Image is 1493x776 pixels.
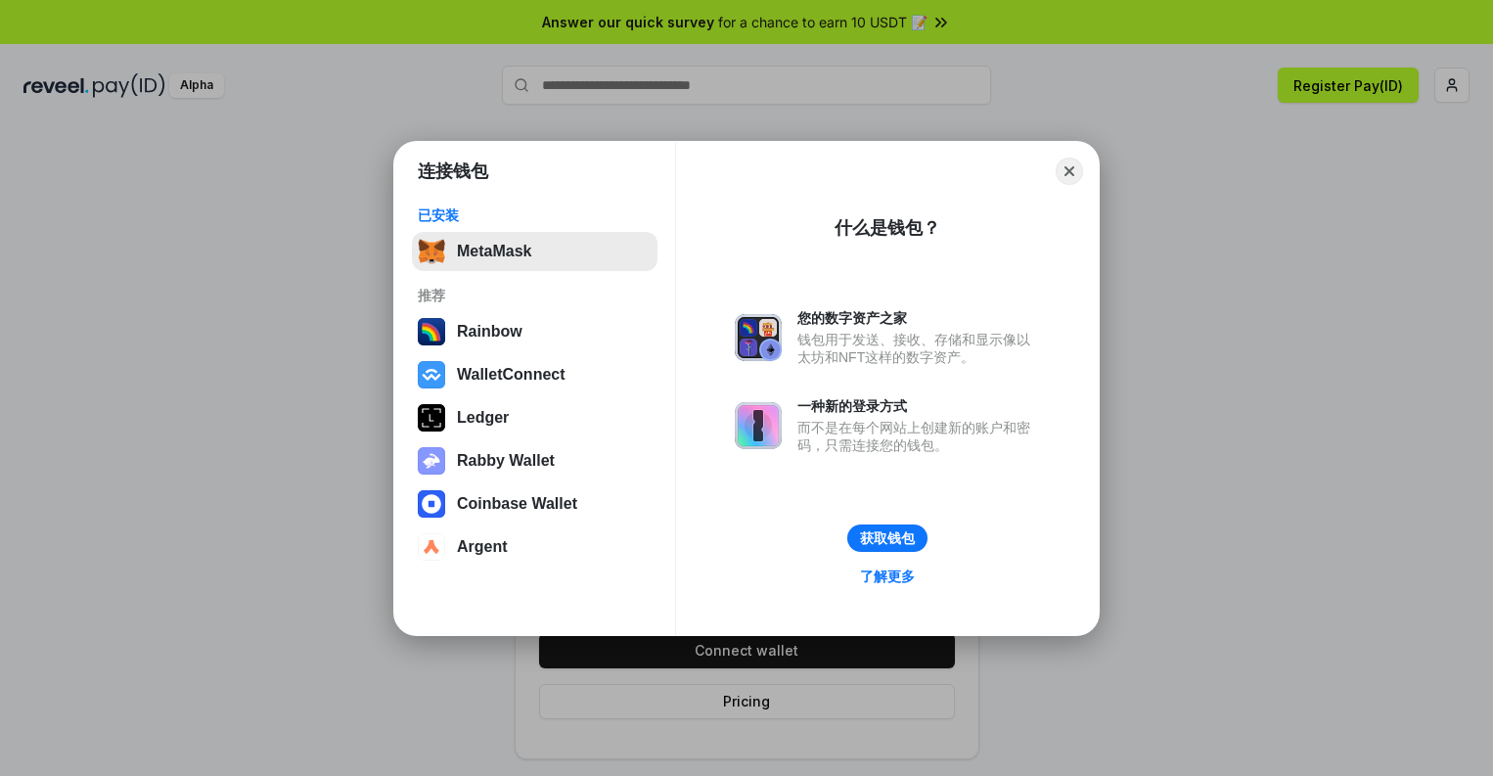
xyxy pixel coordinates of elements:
button: Rabby Wallet [412,441,657,480]
button: Close [1056,158,1083,185]
div: 什么是钱包？ [835,216,940,240]
div: 推荐 [418,287,652,304]
div: 您的数字资产之家 [797,309,1040,327]
div: 已安装 [418,206,652,224]
button: MetaMask [412,232,657,271]
button: WalletConnect [412,355,657,394]
div: 而不是在每个网站上创建新的账户和密码，只需连接您的钱包。 [797,419,1040,454]
div: 了解更多 [860,568,915,585]
img: svg+xml,%3Csvg%20xmlns%3D%22http%3A%2F%2Fwww.w3.org%2F2000%2Fsvg%22%20fill%3D%22none%22%20viewBox... [418,447,445,475]
div: 一种新的登录方式 [797,397,1040,415]
div: WalletConnect [457,366,566,384]
img: svg+xml,%3Csvg%20fill%3D%22none%22%20height%3D%2233%22%20viewBox%3D%220%200%2035%2033%22%20width%... [418,238,445,265]
img: svg+xml,%3Csvg%20width%3D%2228%22%20height%3D%2228%22%20viewBox%3D%220%200%2028%2028%22%20fill%3D... [418,533,445,561]
img: svg+xml,%3Csvg%20xmlns%3D%22http%3A%2F%2Fwww.w3.org%2F2000%2Fsvg%22%20fill%3D%22none%22%20viewBox... [735,314,782,361]
img: svg+xml,%3Csvg%20width%3D%22120%22%20height%3D%22120%22%20viewBox%3D%220%200%20120%20120%22%20fil... [418,318,445,345]
button: Rainbow [412,312,657,351]
div: Coinbase Wallet [457,495,577,513]
button: 获取钱包 [847,525,927,552]
h1: 连接钱包 [418,160,488,183]
img: svg+xml,%3Csvg%20width%3D%2228%22%20height%3D%2228%22%20viewBox%3D%220%200%2028%2028%22%20fill%3D... [418,490,445,518]
div: MetaMask [457,243,531,260]
div: 获取钱包 [860,529,915,547]
img: svg+xml,%3Csvg%20xmlns%3D%22http%3A%2F%2Fwww.w3.org%2F2000%2Fsvg%22%20width%3D%2228%22%20height%3... [418,404,445,432]
div: 钱包用于发送、接收、存储和显示像以太坊和NFT这样的数字资产。 [797,331,1040,366]
div: Argent [457,538,508,556]
div: Rabby Wallet [457,452,555,470]
img: svg+xml,%3Csvg%20width%3D%2228%22%20height%3D%2228%22%20viewBox%3D%220%200%2028%2028%22%20fill%3D... [418,361,445,388]
img: svg+xml,%3Csvg%20xmlns%3D%22http%3A%2F%2Fwww.w3.org%2F2000%2Fsvg%22%20fill%3D%22none%22%20viewBox... [735,402,782,449]
a: 了解更多 [848,564,927,589]
div: Rainbow [457,323,522,341]
div: Ledger [457,409,509,427]
button: Argent [412,527,657,567]
button: Ledger [412,398,657,437]
button: Coinbase Wallet [412,484,657,524]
